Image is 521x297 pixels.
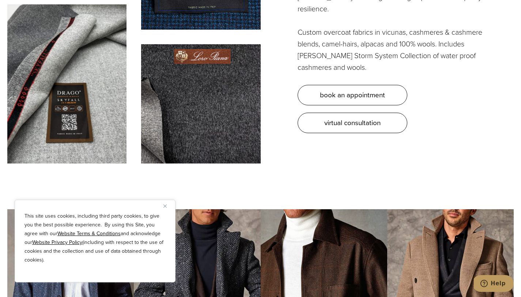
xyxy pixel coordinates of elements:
a: Website Privacy Policy [32,238,82,246]
img: Drago light grey heathered overcoat fabric swatch. [7,4,127,163]
a: Website Terms & Conditions [57,230,121,237]
span: book an appointment [320,90,385,100]
p: Custom overcoat fabrics in vicunas, cashmeres & cashmere blends, camel-hairs, alpacas and 100% wo... [298,26,502,73]
img: Close [163,204,167,208]
a: virtual consultation [298,113,407,133]
button: Close [163,202,172,210]
img: Loro Piana charcoal grey overcoat fabric swatch. [141,44,260,163]
iframe: Opens a widget where you can chat to one of our agents [474,275,514,293]
p: This site uses cookies, including third party cookies, to give you the best possible experience. ... [24,212,166,264]
span: virtual consultation [324,117,381,128]
a: book an appointment [298,85,407,105]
